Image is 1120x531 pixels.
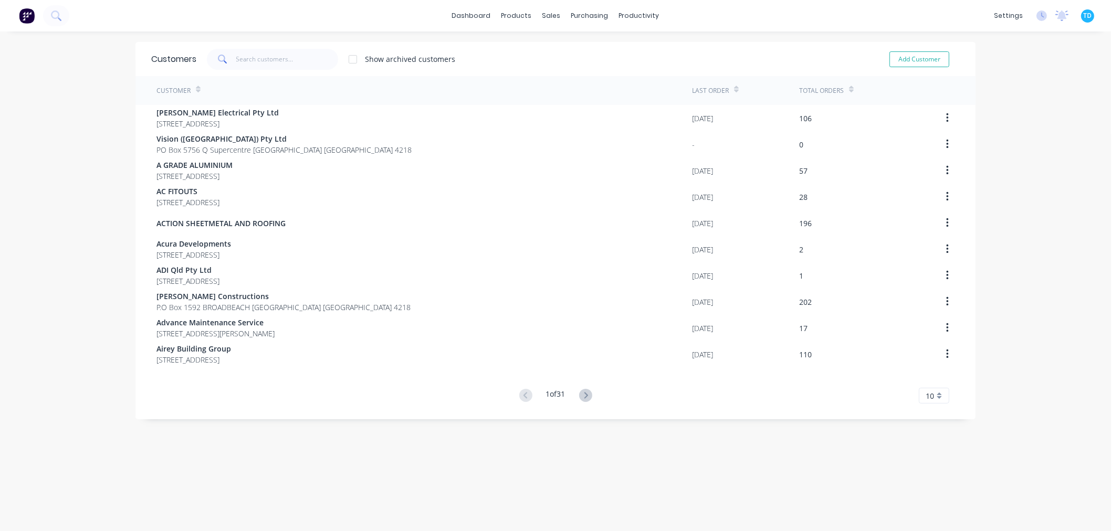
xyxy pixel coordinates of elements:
span: Advance Maintenance Service [156,317,275,328]
div: 57 [799,165,808,176]
span: ADI Qld Pty Ltd [156,264,219,275]
div: 202 [799,296,812,307]
div: [DATE] [692,165,713,176]
div: 196 [799,218,812,229]
div: [DATE] [692,218,713,229]
span: [PERSON_NAME] Electrical Pty Ltd [156,107,279,118]
div: Last Order [692,86,729,95]
span: AC FITOUTS [156,186,219,197]
span: [STREET_ADDRESS] [156,197,219,208]
span: [STREET_ADDRESS] [156,249,231,260]
div: sales [537,8,566,24]
div: 1 [799,270,803,281]
div: purchasing [566,8,614,24]
input: Search customers... [236,49,339,70]
div: 106 [799,113,812,124]
div: 28 [799,192,808,203]
span: [STREET_ADDRESS] [156,354,231,365]
div: Total Orders [799,86,844,95]
span: [STREET_ADDRESS] [156,171,233,182]
div: [DATE] [692,113,713,124]
span: Airey Building Group [156,343,231,354]
div: products [496,8,537,24]
span: Vision ([GEOGRAPHIC_DATA]) Pty Ltd [156,133,412,144]
span: Acura Developments [156,238,231,249]
span: [PERSON_NAME] Constructions [156,291,411,302]
div: 17 [799,323,808,334]
div: [DATE] [692,192,713,203]
div: [DATE] [692,270,713,281]
span: A GRADE ALUMINIUM [156,160,233,171]
span: [STREET_ADDRESS] [156,118,279,129]
button: Add Customer [889,51,949,67]
a: dashboard [447,8,496,24]
div: 1 of 31 [546,388,566,403]
div: Customers [151,53,196,66]
div: [DATE] [692,296,713,307]
div: 2 [799,244,803,255]
span: ACTION SHEETMETAL AND ROOFING [156,218,286,229]
span: 10 [926,390,934,401]
div: [DATE] [692,244,713,255]
div: Customer [156,86,191,95]
span: P.O Box 1592 BROADBEACH [GEOGRAPHIC_DATA] [GEOGRAPHIC_DATA] 4218 [156,302,411,313]
div: 110 [799,349,812,360]
div: productivity [614,8,665,24]
span: TD [1084,11,1092,20]
div: [DATE] [692,349,713,360]
span: PO Box 5756 Q Supercentre [GEOGRAPHIC_DATA] [GEOGRAPHIC_DATA] 4218 [156,144,412,155]
div: 0 [799,139,803,150]
div: settings [989,8,1028,24]
span: [STREET_ADDRESS][PERSON_NAME] [156,328,275,339]
div: Show archived customers [365,54,455,65]
span: [STREET_ADDRESS] [156,275,219,286]
div: - [692,139,695,150]
div: [DATE] [692,323,713,334]
img: Factory [19,8,35,24]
